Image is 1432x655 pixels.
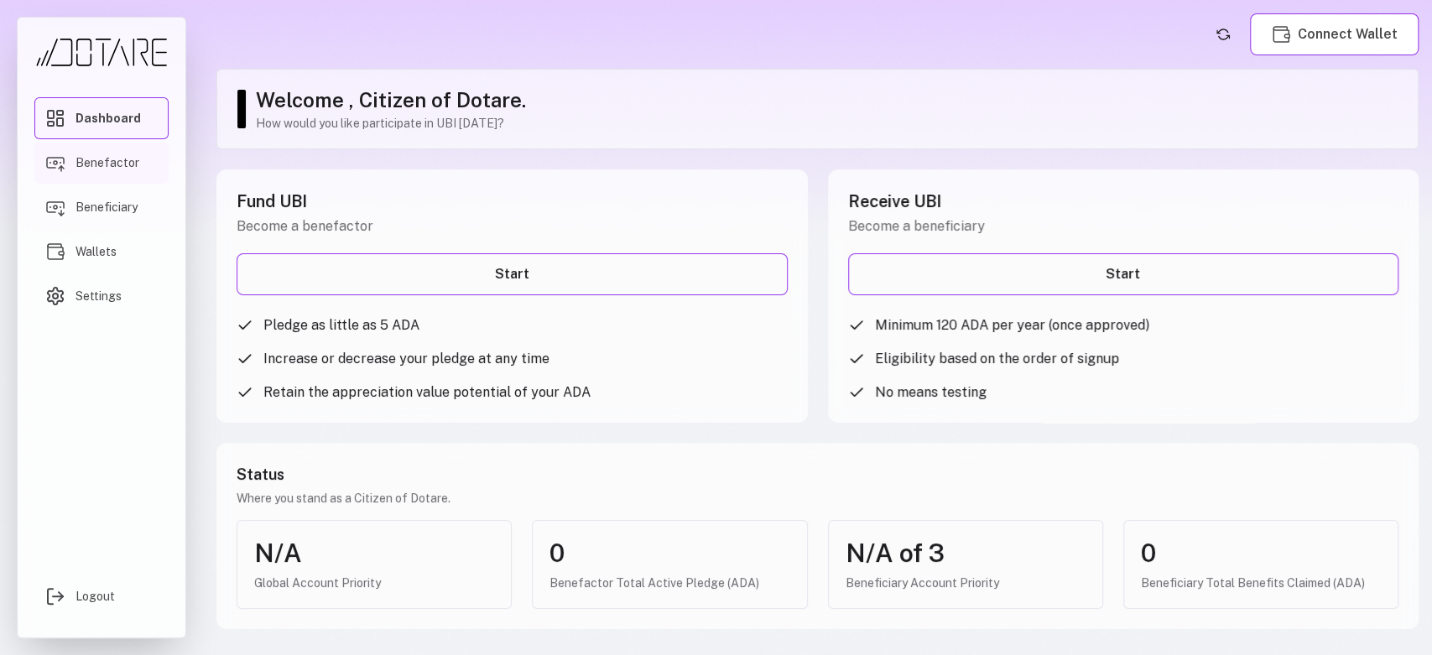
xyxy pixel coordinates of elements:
[875,315,1149,335] span: Minimum 120 ADA per year (once approved)
[263,382,591,403] span: Retain the appreciation value potential of your ADA
[76,243,117,260] span: Wallets
[237,216,788,237] p: Become a benefactor
[848,253,1399,295] a: Start
[76,199,138,216] span: Beneficiary
[254,538,494,568] div: N/A
[237,490,1398,507] p: Where you stand as a Citizen of Dotare.
[1250,13,1419,55] button: Connect Wallet
[1271,24,1291,44] img: Wallets
[549,538,789,568] div: 0
[45,153,65,173] img: Benefactor
[875,382,987,403] span: No means testing
[1141,538,1381,568] div: 0
[76,588,115,605] span: Logout
[256,115,1401,132] p: How would you like participate in UBI [DATE]?
[45,197,65,217] img: Beneficiary
[1141,574,1381,591] div: Beneficiary Total Benefits Claimed (ADA)
[846,574,1086,591] div: Beneficiary Account Priority
[76,110,141,127] span: Dashboard
[256,86,1401,113] h1: Welcome , Citizen of Dotare.
[237,190,788,213] h2: Fund UBI
[263,315,419,335] span: Pledge as little as 5 ADA
[846,538,1086,568] div: N/A of 3
[76,288,122,304] span: Settings
[45,242,65,262] img: Wallets
[34,38,169,67] img: Dotare Logo
[848,216,1399,237] p: Become a beneficiary
[549,574,789,591] div: Benefactor Total Active Pledge (ADA)
[76,154,139,171] span: Benefactor
[254,574,494,591] div: Global Account Priority
[848,190,1399,213] h2: Receive UBI
[263,349,549,369] span: Increase or decrease your pledge at any time
[237,253,788,295] a: Start
[1210,21,1237,48] button: Refresh account status
[237,463,1398,486] h3: Status
[875,349,1119,369] span: Eligibility based on the order of signup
